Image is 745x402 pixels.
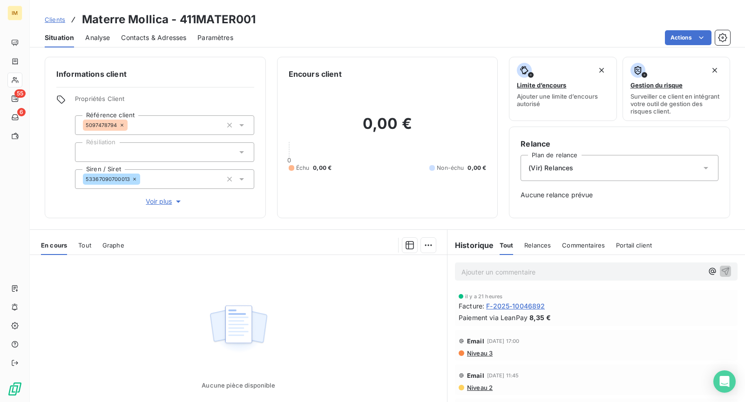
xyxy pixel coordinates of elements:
span: Situation [45,33,74,42]
button: Gestion du risqueSurveiller ce client en intégrant votre outil de gestion des risques client. [623,57,730,121]
span: Email [467,337,484,345]
img: Logo LeanPay [7,382,22,396]
span: 53367090700013 [86,176,130,182]
button: Limite d’encoursAjouter une limite d’encours autorisé [509,57,616,121]
span: Aucune pièce disponible [202,382,275,389]
img: Empty state [209,300,268,358]
span: Analyse [85,33,110,42]
span: Clients [45,16,65,23]
span: Contacts & Adresses [121,33,186,42]
span: Email [467,372,484,379]
span: Graphe [102,241,124,249]
span: [DATE] 11:45 [487,373,519,378]
span: Tout [500,241,514,249]
button: Voir plus [75,196,254,207]
h6: Relance [521,138,718,149]
span: Voir plus [146,197,183,206]
span: (Vir) Relances [528,163,573,173]
span: F-2025-10046892 [486,301,545,311]
span: Gestion du risque [630,81,683,89]
span: Aucune relance prévue [521,190,718,200]
span: Paiement via LeanPay [459,313,528,322]
h2: 0,00 € [289,114,487,142]
span: Commentaires [562,241,605,249]
span: 6 [17,108,26,116]
div: Open Intercom Messenger [713,370,736,393]
h6: Historique [447,240,494,251]
input: Ajouter une valeur [83,148,90,156]
span: 55 [14,89,26,98]
button: Actions [665,30,711,45]
span: Paramètres [197,33,233,42]
span: Échu [296,164,310,172]
span: Niveau 2 [466,384,493,391]
span: Niveau 3 [466,349,493,357]
span: 8,35 € [529,313,551,322]
span: [DATE] 17:00 [487,338,520,344]
span: 5097478794 [86,122,117,128]
span: Propriétés Client [75,95,254,108]
span: 0,00 € [467,164,486,172]
input: Ajouter une valeur [128,121,135,129]
span: 0,00 € [313,164,332,172]
span: En cours [41,241,67,249]
div: IM [7,6,22,20]
span: Limite d’encours [517,81,566,89]
span: il y a 21 heures [465,294,502,299]
span: Non-échu [437,164,464,172]
h6: Informations client [56,68,254,80]
h3: Materre Mollica - 411MATER001 [82,11,256,28]
span: Tout [78,241,91,249]
span: Surveiller ce client en intégrant votre outil de gestion des risques client. [630,93,722,115]
span: Relances [524,241,551,249]
span: Ajouter une limite d’encours autorisé [517,93,609,107]
span: Facture : [459,301,484,311]
span: Portail client [616,241,652,249]
a: Clients [45,15,65,24]
h6: Encours client [289,68,342,80]
span: 0 [287,156,291,164]
input: Ajouter une valeur [140,175,148,183]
